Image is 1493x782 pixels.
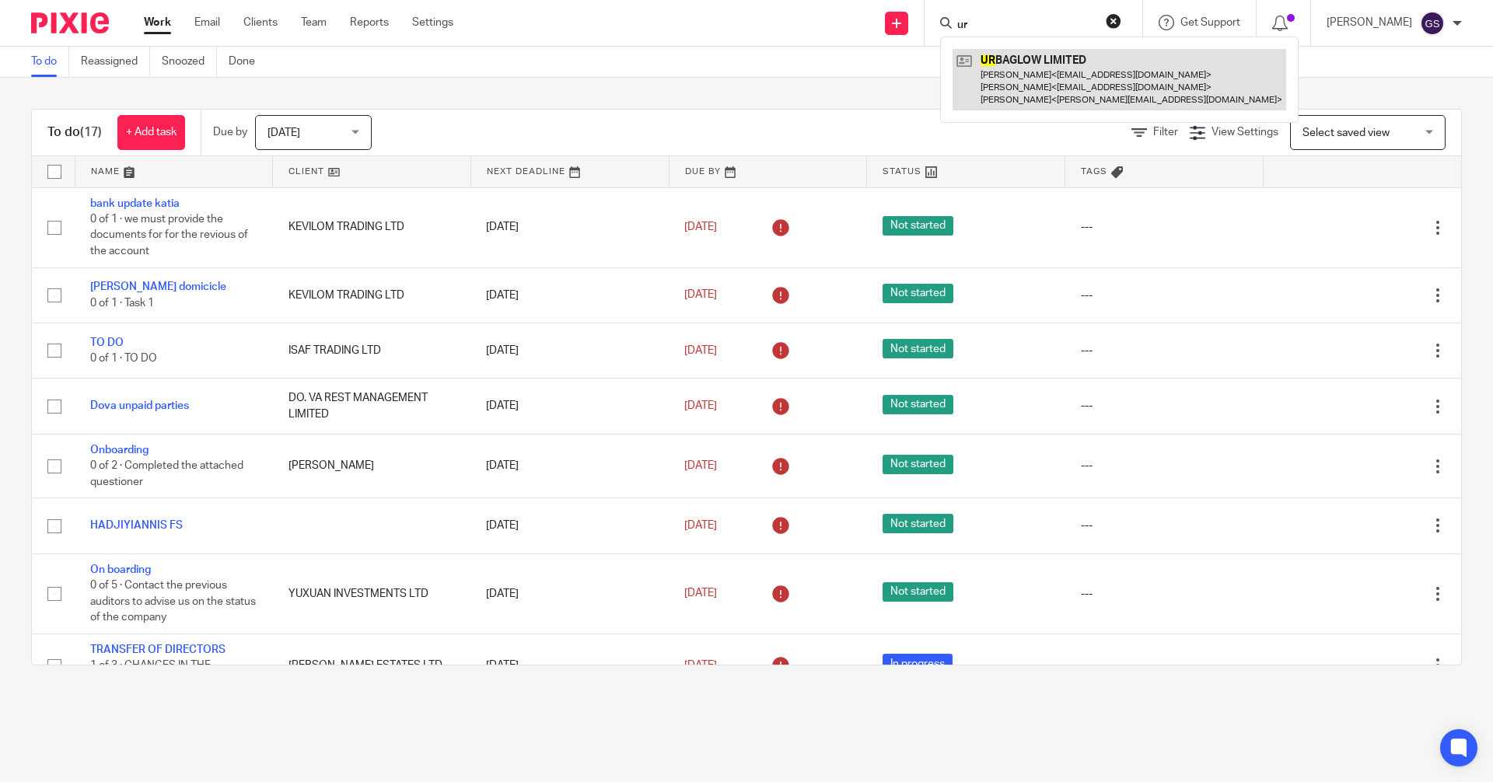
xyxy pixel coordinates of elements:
a: Work [144,15,171,30]
td: [DATE] [470,323,669,378]
a: TO DO [90,337,124,348]
td: [DATE] [470,379,669,434]
span: Not started [883,339,953,358]
span: [DATE] [684,345,717,356]
a: Team [301,15,327,30]
span: 1 of 3 · CHANGES IN THE REGISTER OF COMAPNIES [90,660,222,687]
span: 0 of 1 · TO DO [90,353,157,364]
p: [PERSON_NAME] [1327,15,1412,30]
div: --- [1081,219,1248,235]
td: [DATE] [470,187,669,267]
span: [DATE] [684,290,717,301]
td: [PERSON_NAME] ESTATES LTD [273,634,471,697]
span: [DATE] [267,127,300,138]
div: --- [1081,288,1248,303]
a: Settings [412,15,453,30]
a: + Add task [117,115,185,150]
a: TRANSFER OF DIRECTORS [90,644,226,655]
a: Reassigned [81,47,150,77]
td: KEVILOM TRADING LTD [273,187,471,267]
td: KEVILOM TRADING LTD [273,267,471,323]
div: --- [1081,343,1248,358]
a: On boarding [90,564,151,575]
td: [DATE] [470,634,669,697]
td: [PERSON_NAME] [273,434,471,497]
span: [DATE] [684,400,717,411]
td: YUXUAN INVESTMENTS LTD [273,553,471,634]
span: 0 of 1 · Task 1 [90,298,154,309]
span: [DATE] [684,222,717,232]
h1: To do [47,124,102,141]
button: Clear [1106,13,1121,29]
a: Onboarding [90,445,149,456]
div: --- [1081,518,1248,533]
span: Not started [883,455,953,474]
a: Email [194,15,220,30]
span: In progress [883,654,953,673]
a: [PERSON_NAME] domicicle [90,281,226,292]
div: --- [1081,458,1248,473]
span: View Settings [1212,127,1278,138]
span: Not started [883,582,953,602]
a: Dova unpaid parties [90,400,189,411]
td: [DATE] [470,267,669,323]
td: [DATE] [470,553,669,634]
img: svg%3E [1420,11,1445,36]
td: DO. VA REST MANAGEMENT LIMITED [273,379,471,434]
div: --- [1081,658,1248,673]
span: [DATE] [684,588,717,599]
a: Reports [350,15,389,30]
input: Search [956,19,1096,33]
span: Not started [883,395,953,414]
span: Select saved view [1302,127,1390,138]
p: Due by [213,124,247,140]
td: ISAF TRADING LTD [273,323,471,378]
span: Tags [1081,167,1107,176]
span: Filter [1153,127,1178,138]
span: Not started [883,514,953,533]
div: --- [1081,398,1248,414]
span: 0 of 2 · Completed the attached questioner [90,460,243,487]
td: [DATE] [470,434,669,497]
span: 0 of 5 · Contact the previous auditors to advise us on the status of the company [90,580,256,623]
span: 0 of 1 · we must provide the documents for for the revious of the account [90,214,248,257]
span: Get Support [1180,17,1240,28]
a: Clients [243,15,278,30]
a: Done [229,47,267,77]
a: bank update katia [90,198,180,209]
span: Not started [883,284,953,303]
a: Snoozed [162,47,217,77]
a: To do [31,47,69,77]
img: Pixie [31,12,109,33]
span: [DATE] [684,520,717,531]
span: Not started [883,216,953,236]
a: HADJIYIANNIS FS [90,520,183,531]
td: [DATE] [470,498,669,553]
div: --- [1081,586,1248,602]
span: [DATE] [684,660,717,671]
span: [DATE] [684,460,717,471]
span: (17) [80,126,102,138]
